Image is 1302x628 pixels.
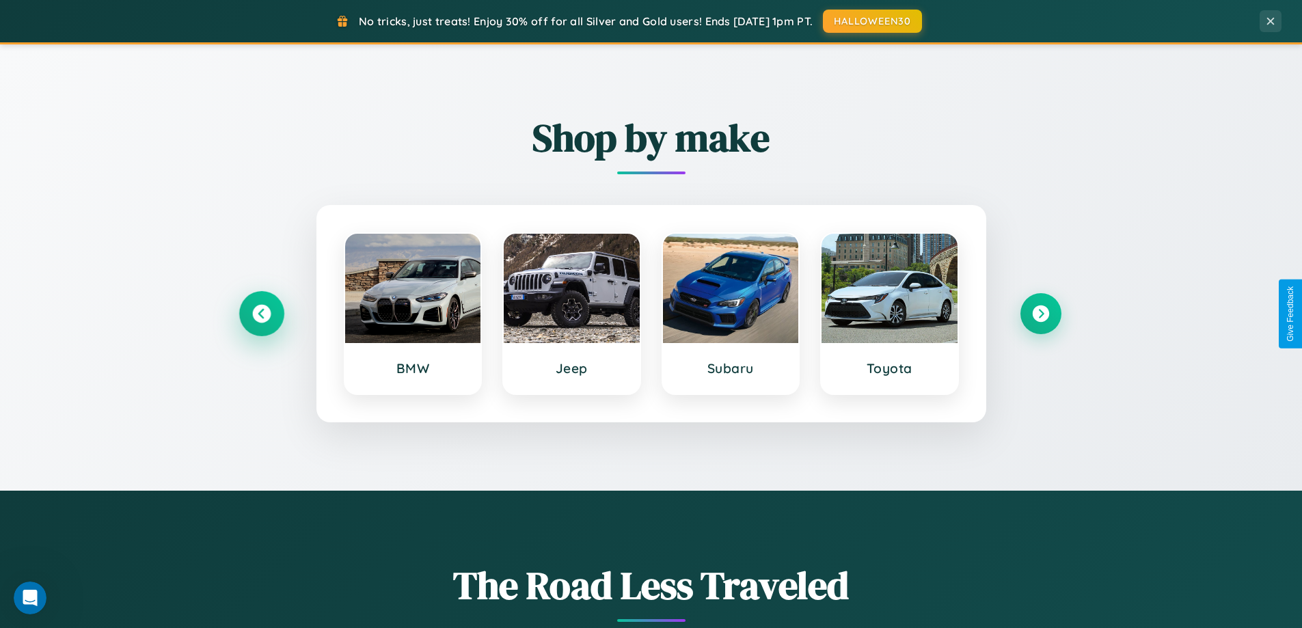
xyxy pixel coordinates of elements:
[359,360,467,377] h3: BMW
[823,10,922,33] button: HALLOWEEN30
[14,582,46,614] iframe: Intercom live chat
[359,14,813,28] span: No tricks, just treats! Enjoy 30% off for all Silver and Gold users! Ends [DATE] 1pm PT.
[835,360,944,377] h3: Toyota
[677,360,785,377] h3: Subaru
[241,559,1061,612] h1: The Road Less Traveled
[241,111,1061,164] h2: Shop by make
[1286,286,1295,342] div: Give Feedback
[517,360,626,377] h3: Jeep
